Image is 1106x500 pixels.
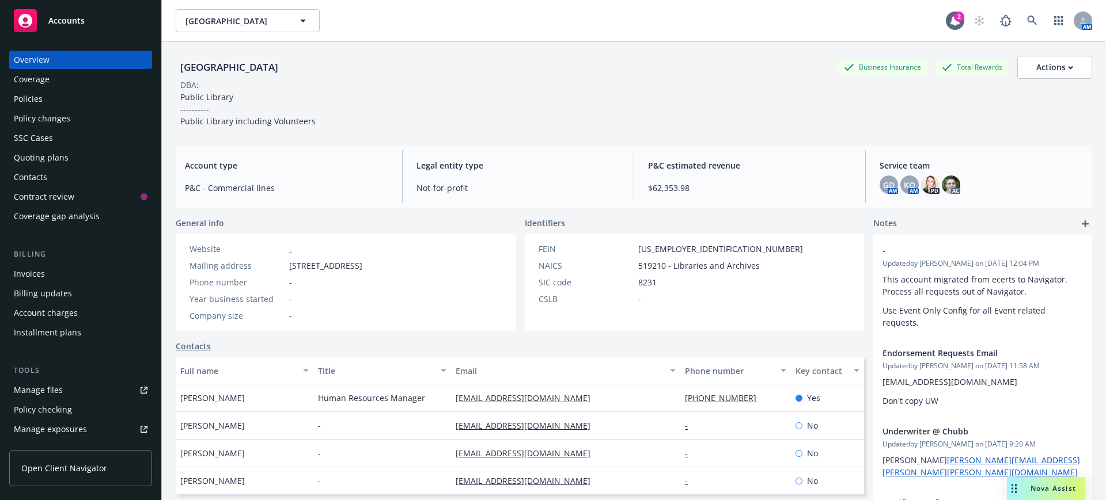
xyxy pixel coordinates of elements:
a: - [685,420,697,431]
a: [EMAIL_ADDRESS][DOMAIN_NAME] [456,448,600,459]
span: Updated by [PERSON_NAME] on [DATE] 9:20 AM [882,439,1083,449]
span: - [882,245,1053,257]
div: Policy changes [14,109,70,128]
span: [GEOGRAPHIC_DATA] [185,15,285,27]
a: Manage files [9,381,152,399]
button: Title [313,357,451,384]
p: Don't copy UW [882,395,1083,407]
span: KO [904,179,915,191]
span: No [807,447,818,459]
div: Phone number [685,365,773,377]
span: [STREET_ADDRESS] [289,259,362,272]
a: [EMAIL_ADDRESS][DOMAIN_NAME] [456,475,600,486]
button: Key contact [791,357,864,384]
a: Switch app [1047,9,1070,32]
a: Installment plans [9,323,152,342]
div: Billing updates [14,284,72,303]
div: CSLB [539,293,634,305]
span: - [289,310,292,322]
div: Policy checking [14,400,72,419]
span: 8231 [638,276,657,288]
a: Contract review [9,188,152,206]
span: Public Library ---------- Public Library including Volunteers [180,91,316,127]
span: [PERSON_NAME] [180,475,245,487]
div: Invoices [14,265,45,283]
div: Year business started [190,293,285,305]
span: 519210 - Libraries and Archives [638,259,760,272]
a: Search [1021,9,1044,32]
a: - [685,475,697,486]
span: Endorsement Requests Email [882,347,1053,359]
div: SIC code [539,276,634,288]
span: Updated by [PERSON_NAME] on [DATE] 12:04 PM [882,258,1083,269]
button: Email [451,357,680,384]
div: [GEOGRAPHIC_DATA] [176,60,283,75]
a: Start snowing [968,9,991,32]
span: GD [883,179,895,191]
div: FEIN [539,243,634,255]
div: Email [456,365,663,377]
button: Nova Assist [1007,477,1085,500]
div: Key contact [796,365,847,377]
div: -Updatedby [PERSON_NAME] on [DATE] 12:04 PMThis account migrated from ecerts to Navigator. Proces... [873,235,1092,338]
div: Website [190,243,285,255]
a: [EMAIL_ADDRESS][DOMAIN_NAME] [456,392,600,403]
span: - [318,447,321,459]
div: SSC Cases [14,129,53,147]
a: - [289,243,292,254]
div: DBA: - [180,79,202,91]
a: Policy checking [9,400,152,419]
div: Endorsement Requests EmailUpdatedby [PERSON_NAME] on [DATE] 11:58 AM[EMAIL_ADDRESS][DOMAIN_NAME]D... [873,338,1092,416]
span: - [318,419,321,432]
div: Manage exposures [14,420,87,438]
div: Tools [9,365,152,376]
a: Coverage gap analysis [9,207,152,226]
p: [EMAIL_ADDRESS][DOMAIN_NAME] [882,376,1083,388]
div: Contract review [14,188,74,206]
a: Manage certificates [9,440,152,458]
a: Policy changes [9,109,152,128]
div: Coverage [14,70,50,89]
span: No [807,475,818,487]
span: P&C estimated revenue [648,159,851,171]
a: Accounts [9,5,152,37]
button: Actions [1017,56,1092,79]
div: Coverage gap analysis [14,207,100,226]
span: $62,353.98 [648,182,851,194]
span: Accounts [48,16,85,25]
a: Report a Bug [994,9,1017,32]
span: Open Client Navigator [21,462,107,474]
button: Full name [176,357,313,384]
div: Manage files [14,381,63,399]
a: add [1078,217,1092,231]
span: Manage exposures [9,420,152,438]
a: [PERSON_NAME][EMAIL_ADDRESS][PERSON_NAME][PERSON_NAME][DOMAIN_NAME] [882,455,1080,478]
span: - [289,276,292,288]
span: P&C - Commercial lines [185,182,388,194]
a: [PHONE_NUMBER] [685,392,766,403]
div: Full name [180,365,296,377]
button: [GEOGRAPHIC_DATA] [176,9,320,32]
div: Company size [190,310,285,322]
div: Installment plans [14,323,81,342]
span: Updated by [PERSON_NAME] on [DATE] 11:58 AM [882,361,1083,371]
div: Manage certificates [14,440,89,458]
a: Quoting plans [9,148,152,167]
a: - [685,448,697,459]
div: Billing [9,249,152,260]
p: Use Event Only Config for all Event related requests. [882,304,1083,329]
span: - [289,293,292,305]
span: Notes [873,217,897,231]
span: Legal entity type [416,159,620,171]
p: This account migrated from ecerts to Navigator. Process all requests out of Navigator. [882,273,1083,297]
div: Total Rewards [936,60,1008,74]
span: General info [176,217,224,229]
a: Policies [9,90,152,108]
a: Overview [9,51,152,69]
span: - [318,475,321,487]
button: Phone number [680,357,790,384]
span: Yes [807,392,820,404]
span: [PERSON_NAME] [180,419,245,432]
a: Contacts [176,340,211,352]
span: - [638,293,641,305]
